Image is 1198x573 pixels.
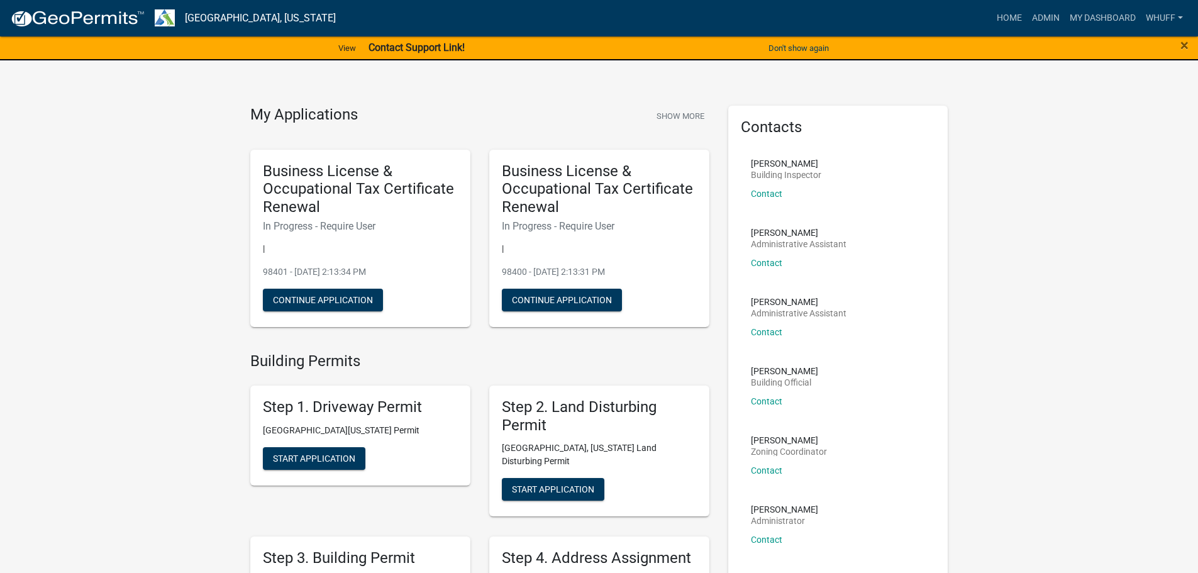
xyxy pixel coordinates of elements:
p: 98401 - [DATE] 2:13:34 PM [263,265,458,279]
button: Show More [652,106,709,126]
p: [GEOGRAPHIC_DATA], [US_STATE] Land Disturbing Permit [502,442,697,468]
h4: Building Permits [250,352,709,370]
p: [PERSON_NAME] [751,298,846,306]
p: [PERSON_NAME] [751,159,821,168]
p: Administrative Assistant [751,309,846,318]
p: [PERSON_NAME] [751,505,818,514]
p: [PERSON_NAME] [751,367,818,376]
a: Contact [751,535,782,545]
h5: Business License & Occupational Tax Certificate Renewal [502,162,697,216]
button: Continue Application [502,289,622,311]
span: Start Application [273,453,355,463]
a: Contact [751,327,782,337]
a: View [333,38,361,58]
h5: Step 1. Driveway Permit [263,398,458,416]
button: Start Application [263,447,365,470]
p: Building Inspector [751,170,821,179]
p: Administrative Assistant [751,240,846,248]
a: Contact [751,189,782,199]
p: [PERSON_NAME] [751,436,827,445]
h5: Step 4. Address Assignment [502,549,697,567]
a: [GEOGRAPHIC_DATA], [US_STATE] [185,8,336,29]
button: Continue Application [263,289,383,311]
p: | [263,242,458,255]
span: × [1180,36,1189,54]
h6: In Progress - Require User [263,220,458,232]
img: Troup County, Georgia [155,9,175,26]
a: My Dashboard [1065,6,1141,30]
h5: Step 2. Land Disturbing Permit [502,398,697,435]
p: | [502,242,697,255]
span: Start Application [512,484,594,494]
h5: Contacts [741,118,936,136]
a: Admin [1027,6,1065,30]
strong: Contact Support Link! [369,42,465,53]
a: Contact [751,396,782,406]
a: whuff [1141,6,1188,30]
p: Building Official [751,378,818,387]
p: [GEOGRAPHIC_DATA][US_STATE] Permit [263,424,458,437]
a: Home [992,6,1027,30]
button: Start Application [502,478,604,501]
h5: Step 3. Building Permit [263,549,458,567]
button: Close [1180,38,1189,53]
p: Zoning Coordinator [751,447,827,456]
a: Contact [751,258,782,268]
p: Administrator [751,516,818,525]
h5: Business License & Occupational Tax Certificate Renewal [263,162,458,216]
h4: My Applications [250,106,358,125]
button: Don't show again [763,38,834,58]
p: 98400 - [DATE] 2:13:31 PM [502,265,697,279]
p: [PERSON_NAME] [751,228,846,237]
a: Contact [751,465,782,476]
h6: In Progress - Require User [502,220,697,232]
